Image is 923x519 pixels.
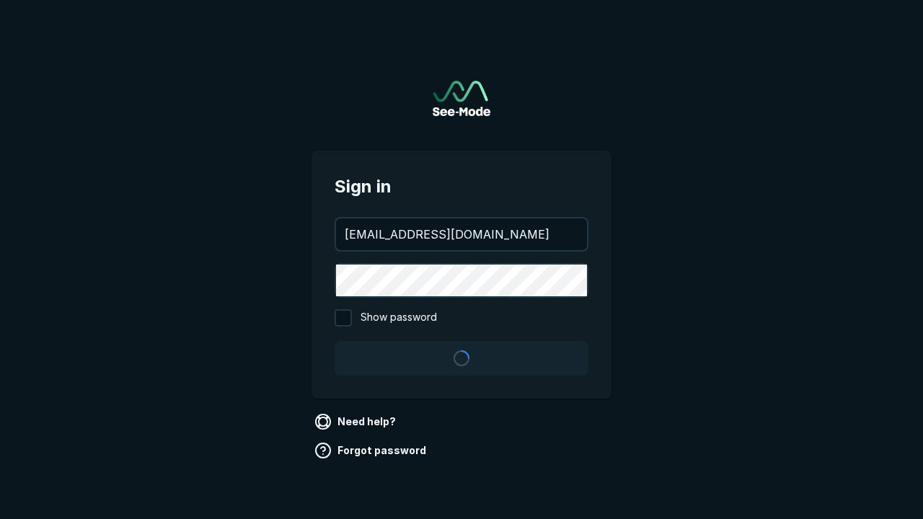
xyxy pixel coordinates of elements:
input: your@email.com [336,218,587,250]
a: Forgot password [312,439,432,462]
a: Need help? [312,410,402,433]
span: Show password [361,309,437,327]
img: See-Mode Logo [433,81,490,116]
a: Go to sign in [433,81,490,116]
span: Sign in [335,174,588,200]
